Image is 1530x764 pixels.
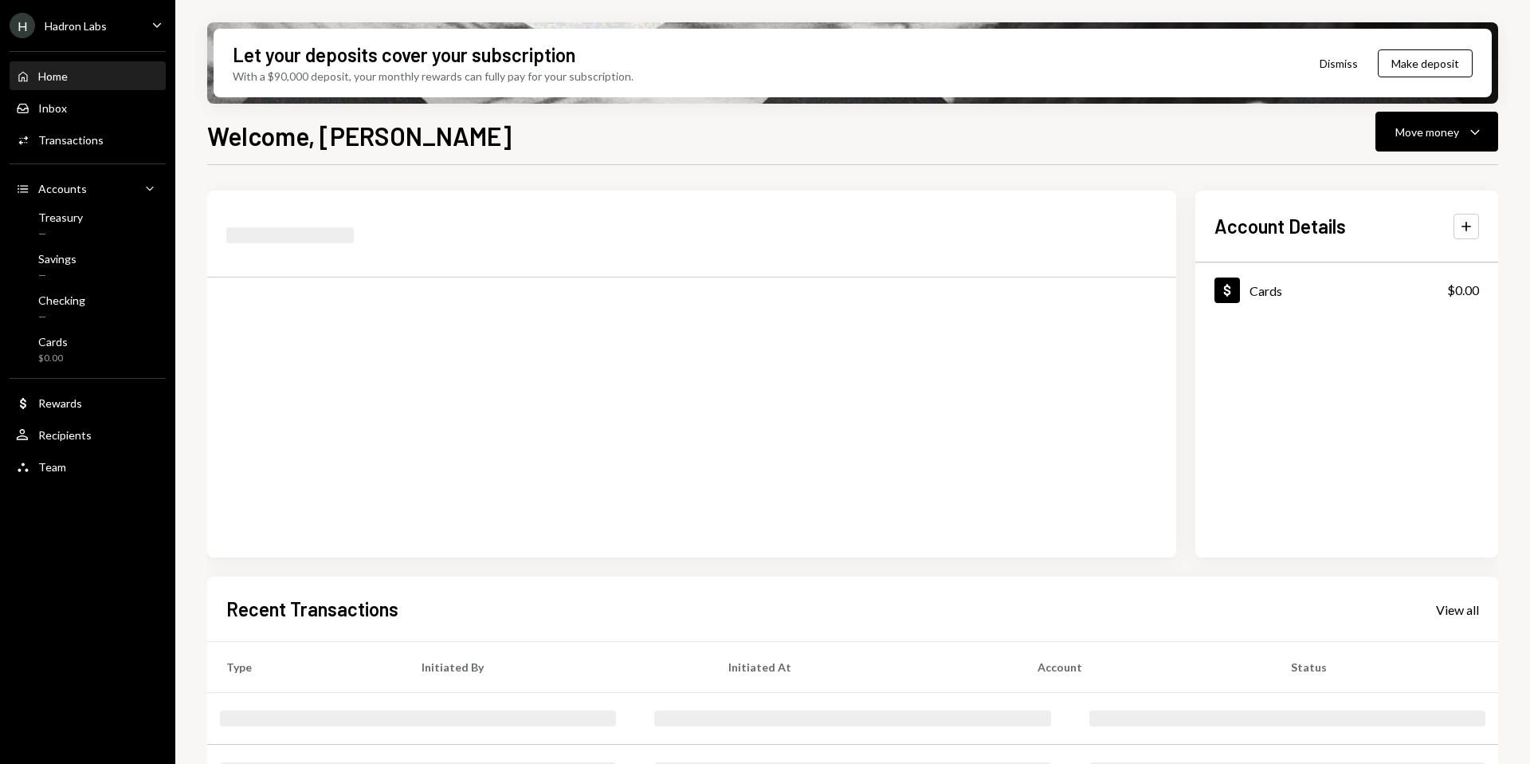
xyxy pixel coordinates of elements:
[1436,601,1479,618] a: View all
[38,396,82,410] div: Rewards
[1436,602,1479,618] div: View all
[233,41,575,68] div: Let your deposits cover your subscription
[1300,45,1378,82] button: Dismiss
[1214,213,1346,239] h2: Account Details
[10,13,35,38] div: H
[10,206,166,244] a: Treasury—
[38,133,104,147] div: Transactions
[1249,283,1282,298] div: Cards
[1195,263,1498,317] a: Cards$0.00
[1447,281,1479,300] div: $0.00
[38,101,67,115] div: Inbox
[38,293,85,307] div: Checking
[1375,112,1498,152] button: Move money
[45,19,107,33] div: Hadron Labs
[207,642,402,693] th: Type
[38,428,92,442] div: Recipients
[38,460,66,474] div: Team
[1395,124,1459,140] div: Move money
[38,211,83,224] div: Treasury
[38,182,87,195] div: Accounts
[38,252,76,266] div: Savings
[10,388,166,417] a: Rewards
[1378,49,1473,77] button: Make deposit
[10,61,166,90] a: Home
[10,247,166,286] a: Savings—
[233,68,634,85] div: With a $90,000 deposit, your monthly rewards can fully pay for your subscription.
[38,227,83,241] div: —
[38,310,85,324] div: —
[10,452,166,481] a: Team
[38,269,76,282] div: —
[10,93,166,122] a: Inbox
[10,289,166,327] a: Checking—
[1018,642,1272,693] th: Account
[10,174,166,203] a: Accounts
[709,642,1018,693] th: Initiated At
[402,642,709,693] th: Initiated By
[10,125,166,154] a: Transactions
[38,69,68,83] div: Home
[1272,642,1498,693] th: Status
[10,330,166,368] a: Cards$0.00
[38,352,68,365] div: $0.00
[207,120,512,152] h1: Welcome, [PERSON_NAME]
[38,335,68,349] div: Cards
[10,420,166,449] a: Recipients
[226,596,398,622] h2: Recent Transactions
